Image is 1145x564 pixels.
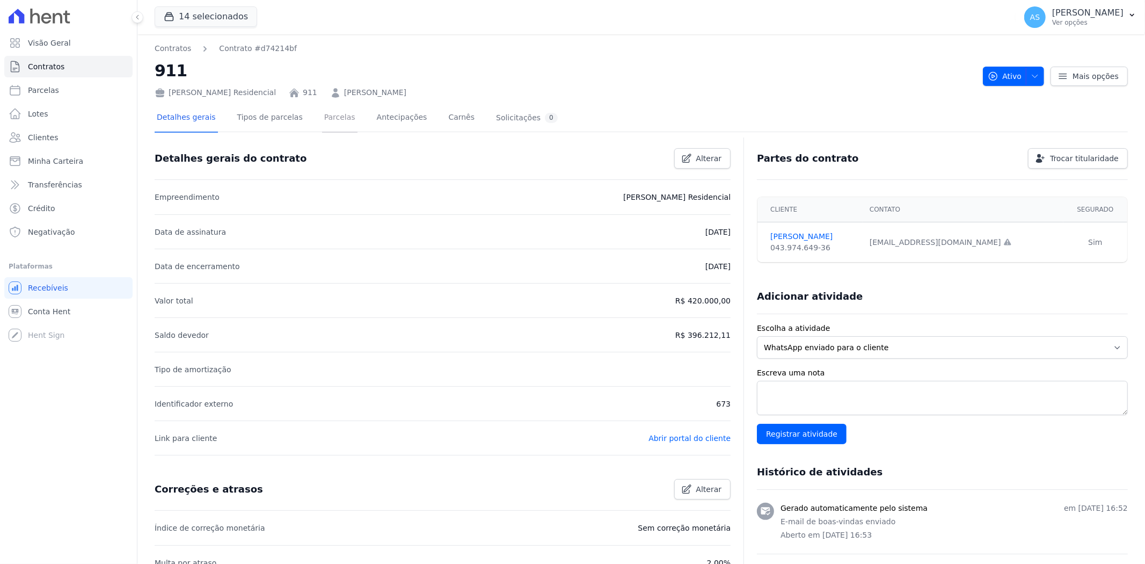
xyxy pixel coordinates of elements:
a: Crédito [4,198,133,219]
div: 043.974.649-36 [770,242,857,254]
a: Recebíveis [4,277,133,299]
a: Mais opções [1051,67,1128,86]
a: Conta Hent [4,301,133,322]
span: AS [1030,13,1040,21]
a: Lotes [4,103,133,125]
h3: Gerado automaticamente pelo sistema [781,503,928,514]
a: Abrir portal do cliente [648,434,731,443]
th: Cliente [757,197,863,222]
span: Lotes [28,109,48,119]
p: Data de assinatura [155,226,226,238]
span: Contratos [28,61,64,72]
a: Contratos [155,43,191,54]
a: Tipos de parcelas [235,104,305,133]
p: [PERSON_NAME] Residencial [623,191,731,204]
p: em [DATE] 16:52 [1064,503,1128,514]
div: Solicitações [496,113,558,123]
span: Alterar [696,484,722,495]
div: 0 [545,113,558,123]
a: Detalhes gerais [155,104,218,133]
button: AS [PERSON_NAME] Ver opções [1016,2,1145,32]
label: Escolha a atividade [757,323,1128,334]
a: Parcelas [322,104,358,133]
h3: Detalhes gerais do contrato [155,152,307,165]
span: Recebíveis [28,283,68,293]
p: [PERSON_NAME] [1052,8,1124,18]
a: Clientes [4,127,133,148]
p: Aberto em [DATE] 16:53 [781,530,1128,541]
p: [DATE] [705,260,731,273]
h3: Adicionar atividade [757,290,863,303]
a: Contratos [4,56,133,77]
a: Visão Geral [4,32,133,54]
span: Crédito [28,203,55,214]
span: Transferências [28,179,82,190]
div: [PERSON_NAME] Residencial [155,87,276,98]
p: Empreendimento [155,191,220,204]
span: Negativação [28,227,75,237]
p: E-mail de boas-vindas enviado [781,516,1128,527]
p: Link para cliente [155,432,217,445]
span: Clientes [28,132,58,143]
a: Transferências [4,174,133,196]
a: [PERSON_NAME] [770,231,857,242]
span: Parcelas [28,85,59,96]
div: [EMAIL_ADDRESS][DOMAIN_NAME] [870,237,1057,248]
p: Saldo devedor [155,329,209,342]
span: Minha Carteira [28,156,83,167]
p: Valor total [155,294,193,307]
button: 14 selecionados [155,6,257,27]
p: Sem correção monetária [638,522,731,534]
h3: Partes do contrato [757,152,859,165]
th: Contato [863,197,1063,222]
h3: Histórico de atividades [757,466,883,479]
nav: Breadcrumb [155,43,297,54]
a: Negativação [4,221,133,243]
a: Alterar [674,479,731,500]
h3: Correções e atrasos [155,483,263,496]
span: Ativo [988,67,1022,86]
p: Data de encerramento [155,260,240,273]
a: Minha Carteira [4,150,133,172]
span: Trocar titularidade [1050,153,1119,164]
button: Ativo [983,67,1045,86]
a: 911 [303,87,317,98]
nav: Breadcrumb [155,43,974,54]
p: [DATE] [705,226,731,238]
a: Contrato #d74214bf [219,43,297,54]
input: Registrar atividade [757,424,847,444]
a: Carnês [446,104,477,133]
span: Mais opções [1073,71,1119,82]
h2: 911 [155,59,974,83]
a: Trocar titularidade [1028,148,1128,169]
th: Segurado [1063,197,1127,222]
p: Ver opções [1052,18,1124,27]
span: Visão Geral [28,38,71,48]
a: Parcelas [4,79,133,101]
span: Alterar [696,153,722,164]
a: Antecipações [375,104,429,133]
label: Escreva uma nota [757,367,1128,379]
p: 673 [716,397,731,410]
p: Identificador externo [155,397,233,410]
a: [PERSON_NAME] [344,87,406,98]
span: Conta Hent [28,306,70,317]
div: Plataformas [9,260,128,273]
p: R$ 396.212,11 [675,329,731,342]
td: Sim [1063,222,1127,263]
p: R$ 420.000,00 [675,294,731,307]
p: Índice de correção monetária [155,522,265,534]
a: Alterar [674,148,731,169]
p: Tipo de amortização [155,363,231,376]
a: Solicitações0 [494,104,560,133]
